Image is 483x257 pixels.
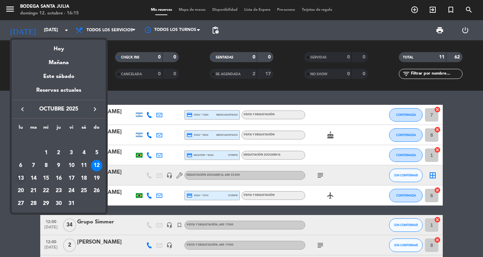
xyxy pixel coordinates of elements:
div: 9 [53,160,64,171]
div: 25 [78,185,90,197]
td: 6 de octubre de 2025 [14,159,27,172]
th: viernes [65,124,78,134]
td: 4 de octubre de 2025 [78,147,91,160]
th: lunes [14,124,27,134]
div: 21 [28,185,39,197]
div: 17 [66,173,77,184]
td: 18 de octubre de 2025 [78,172,91,185]
td: 7 de octubre de 2025 [27,159,40,172]
div: 14 [28,173,39,184]
span: octubre 2025 [29,105,89,114]
button: keyboard_arrow_right [89,105,101,114]
button: keyboard_arrow_left [16,105,29,114]
td: 20 de octubre de 2025 [14,185,27,198]
td: 26 de octubre de 2025 [90,185,103,198]
div: 13 [15,173,26,184]
div: 18 [78,173,90,184]
div: Mañana [12,53,106,67]
div: 28 [28,198,39,209]
td: 24 de octubre de 2025 [65,185,78,198]
td: 5 de octubre de 2025 [90,147,103,160]
td: OCT. [14,134,103,147]
td: 31 de octubre de 2025 [65,197,78,210]
div: 3 [66,147,77,159]
div: 19 [91,173,102,184]
td: 30 de octubre de 2025 [52,197,65,210]
i: keyboard_arrow_right [91,105,99,113]
div: 20 [15,185,26,197]
td: 14 de octubre de 2025 [27,172,40,185]
div: 29 [40,198,52,209]
td: 9 de octubre de 2025 [52,159,65,172]
th: domingo [90,124,103,134]
div: 7 [28,160,39,171]
td: 22 de octubre de 2025 [40,185,52,198]
div: 15 [40,173,52,184]
th: martes [27,124,40,134]
div: 1 [40,147,52,159]
td: 21 de octubre de 2025 [27,185,40,198]
td: 23 de octubre de 2025 [52,185,65,198]
td: 3 de octubre de 2025 [65,147,78,160]
div: 24 [66,185,77,197]
td: 16 de octubre de 2025 [52,172,65,185]
td: 15 de octubre de 2025 [40,172,52,185]
td: 27 de octubre de 2025 [14,197,27,210]
div: Hoy [12,40,106,53]
td: 11 de octubre de 2025 [78,159,91,172]
th: jueves [52,124,65,134]
td: 29 de octubre de 2025 [40,197,52,210]
td: 12 de octubre de 2025 [90,159,103,172]
th: sábado [78,124,91,134]
div: 5 [91,147,102,159]
div: 12 [91,160,102,171]
div: 26 [91,185,102,197]
td: 25 de octubre de 2025 [78,185,91,198]
div: 27 [15,198,26,209]
div: 16 [53,173,64,184]
div: 8 [40,160,52,171]
div: 22 [40,185,52,197]
div: 11 [78,160,90,171]
th: miércoles [40,124,52,134]
td: 2 de octubre de 2025 [52,147,65,160]
td: 1 de octubre de 2025 [40,147,52,160]
div: 30 [53,198,64,209]
div: 2 [53,147,64,159]
div: 4 [78,147,90,159]
i: keyboard_arrow_left [18,105,26,113]
td: 17 de octubre de 2025 [65,172,78,185]
td: 28 de octubre de 2025 [27,197,40,210]
div: 23 [53,185,64,197]
div: Reservas actuales [12,86,106,100]
td: 8 de octubre de 2025 [40,159,52,172]
td: 19 de octubre de 2025 [90,172,103,185]
div: 31 [66,198,77,209]
div: 6 [15,160,26,171]
div: 10 [66,160,77,171]
td: 13 de octubre de 2025 [14,172,27,185]
td: 10 de octubre de 2025 [65,159,78,172]
div: Este sábado [12,67,106,86]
